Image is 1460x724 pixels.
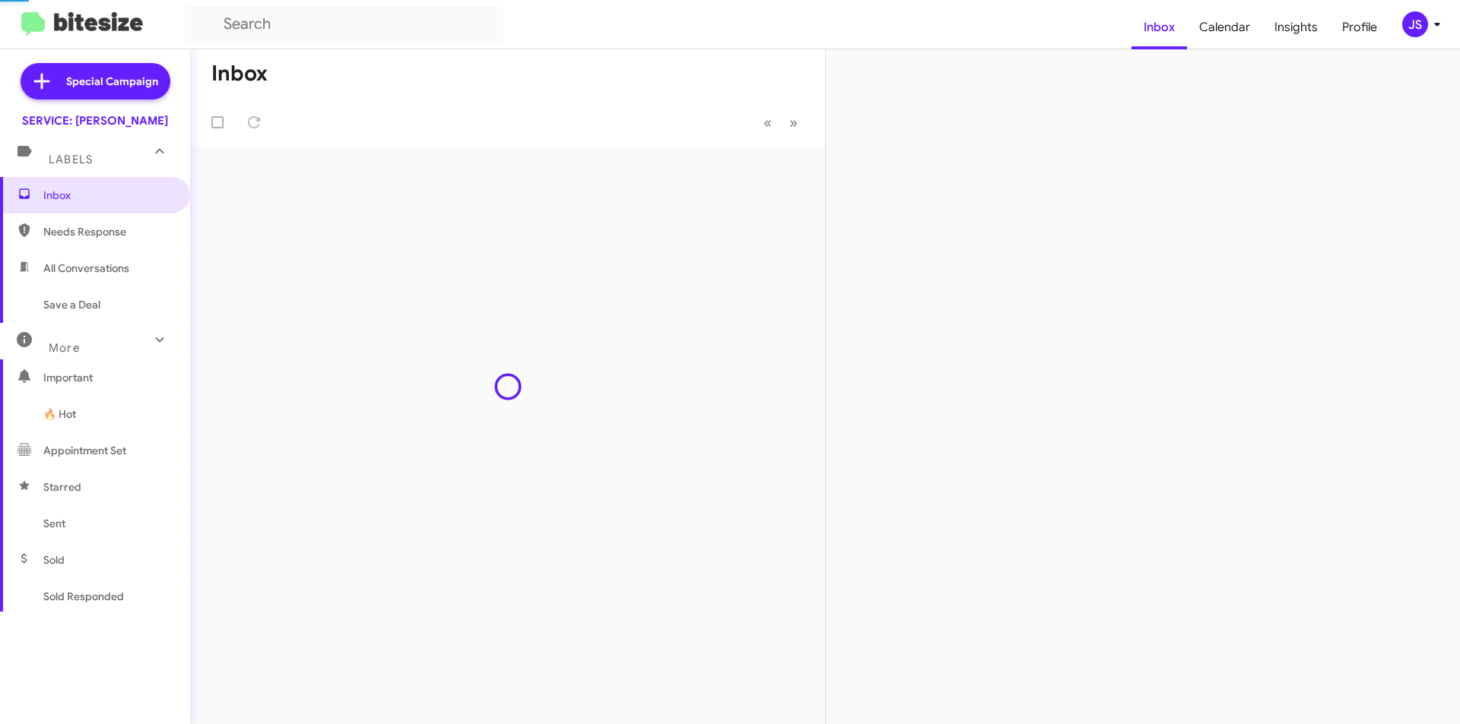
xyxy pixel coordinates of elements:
span: Appointment Set [43,443,126,458]
span: » [789,113,798,132]
input: Search [184,6,503,43]
span: Needs Response [43,224,173,239]
a: Special Campaign [21,63,170,100]
span: Sent [43,516,65,531]
button: Previous [754,107,781,138]
a: Calendar [1187,5,1262,49]
h1: Inbox [211,62,268,86]
button: Next [780,107,807,138]
span: Important [43,370,173,385]
span: Starred [43,479,81,495]
span: « [763,113,772,132]
a: Inbox [1131,5,1187,49]
span: All Conversations [43,261,129,276]
span: More [49,341,80,355]
div: SERVICE: [PERSON_NAME] [22,113,168,128]
nav: Page navigation example [755,107,807,138]
span: Sold [43,552,65,568]
div: JS [1402,11,1428,37]
span: Labels [49,153,93,166]
span: Save a Deal [43,297,100,312]
a: Profile [1330,5,1389,49]
a: Insights [1262,5,1330,49]
button: JS [1389,11,1443,37]
span: Sold Responded [43,589,124,604]
span: Inbox [43,188,173,203]
span: 🔥 Hot [43,406,76,422]
span: Special Campaign [66,74,158,89]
